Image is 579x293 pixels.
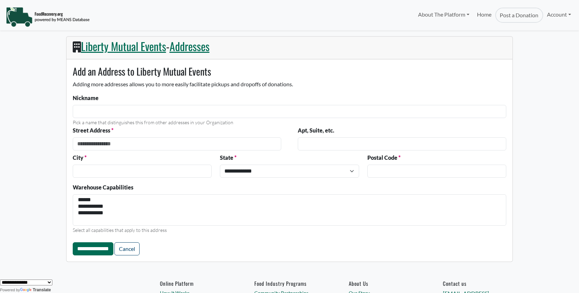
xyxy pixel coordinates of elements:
h3: Add an Address to Liberty Mutual Events [73,66,507,77]
p: Adding more addresses allows you to more easily facilitate pickups and dropoffs of donations. [73,80,507,88]
label: Street Address [73,126,113,135]
a: Home [473,8,495,23]
label: Postal Code [367,154,400,162]
small: Select all capabilities that apply to this address [73,227,167,233]
small: Pick a name that distinguishes this from other addresses in your Organization [73,119,233,125]
a: Post a Donation [495,8,543,23]
a: About The Platform [414,8,473,21]
img: Google Translate [20,288,33,293]
a: Cancel [114,242,140,255]
label: Nickname [73,94,99,102]
a: Addresses [170,38,210,54]
label: State [220,154,236,162]
label: City [73,154,87,162]
label: Apt, Suite, etc. [298,126,334,135]
h2: - [73,40,507,53]
label: Warehouse Capabilities [73,183,133,192]
a: Translate [20,287,51,292]
a: Account [543,8,575,21]
a: Liberty Mutual Events [81,38,166,54]
img: NavigationLogo_FoodRecovery-91c16205cd0af1ed486a0f1a7774a6544ea792ac00100771e7dd3ec7c0e58e41.png [6,7,90,27]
